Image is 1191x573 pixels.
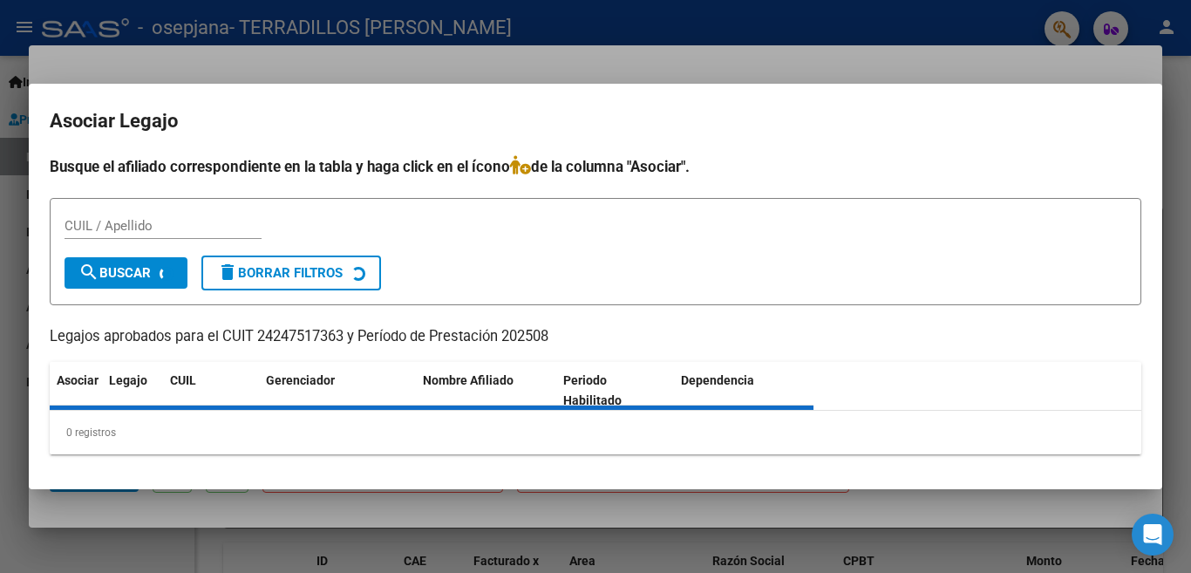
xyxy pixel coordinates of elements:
div: 0 registros [50,411,1141,454]
span: Borrar Filtros [217,265,343,281]
div: Open Intercom Messenger [1132,514,1174,556]
datatable-header-cell: Gerenciador [259,362,416,420]
span: Buscar [78,265,151,281]
mat-icon: search [78,262,99,283]
span: Asociar [57,373,99,387]
span: Periodo Habilitado [563,373,622,407]
button: Buscar [65,257,187,289]
span: Nombre Afiliado [423,373,514,387]
datatable-header-cell: Dependencia [674,362,814,420]
datatable-header-cell: Nombre Afiliado [416,362,556,420]
h2: Asociar Legajo [50,105,1141,138]
button: Borrar Filtros [201,256,381,290]
p: Legajos aprobados para el CUIT 24247517363 y Período de Prestación 202508 [50,326,1141,348]
mat-icon: delete [217,262,238,283]
span: Legajo [109,373,147,387]
datatable-header-cell: Asociar [50,362,102,420]
h4: Busque el afiliado correspondiente en la tabla y haga click en el ícono de la columna "Asociar". [50,155,1141,178]
span: Dependencia [681,373,754,387]
datatable-header-cell: CUIL [163,362,259,420]
span: CUIL [170,373,196,387]
span: Gerenciador [266,373,335,387]
datatable-header-cell: Legajo [102,362,163,420]
datatable-header-cell: Periodo Habilitado [556,362,674,420]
